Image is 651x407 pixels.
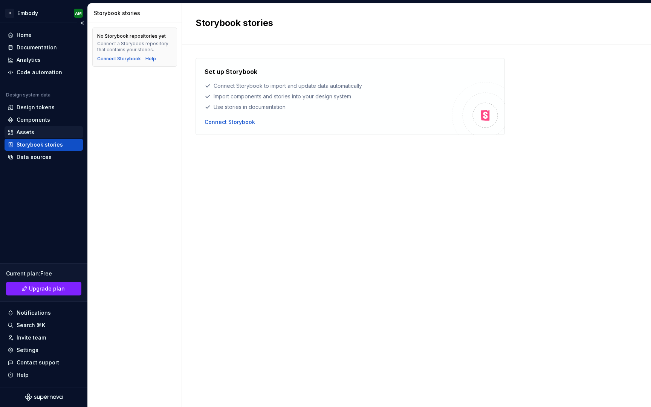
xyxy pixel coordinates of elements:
[17,371,29,379] div: Help
[17,44,57,51] div: Documentation
[6,92,50,98] div: Design system data
[17,346,38,354] div: Settings
[5,114,83,126] a: Components
[17,104,55,111] div: Design tokens
[97,33,166,39] div: No Storybook repositories yet
[205,82,452,90] div: Connect Storybook to import and update data automatically
[17,309,51,317] div: Notifications
[17,116,50,124] div: Components
[5,9,14,18] div: H
[5,332,83,344] a: Invite team
[5,139,83,151] a: Storybook stories
[5,307,83,319] button: Notifications
[17,9,38,17] div: Embody
[77,18,87,28] button: Collapse sidebar
[25,393,63,401] svg: Supernova Logo
[94,9,179,17] div: Storybook stories
[17,334,46,341] div: Invite team
[5,357,83,369] button: Contact support
[29,285,65,292] span: Upgrade plan
[17,129,34,136] div: Assets
[2,5,86,21] button: HEmbodyAM
[5,101,83,113] a: Design tokens
[205,93,452,100] div: Import components and stories into your design system
[5,151,83,163] a: Data sources
[196,17,628,29] h2: Storybook stories
[205,118,255,126] button: Connect Storybook
[17,31,32,39] div: Home
[97,41,172,53] div: Connect a Storybook repository that contains your stories.
[5,66,83,78] a: Code automation
[5,369,83,381] button: Help
[75,10,82,16] div: AM
[145,56,156,62] a: Help
[17,69,62,76] div: Code automation
[6,282,81,295] a: Upgrade plan
[17,153,52,161] div: Data sources
[17,359,59,366] div: Contact support
[205,103,452,111] div: Use stories in documentation
[17,56,41,64] div: Analytics
[5,54,83,66] a: Analytics
[5,319,83,331] button: Search ⌘K
[5,126,83,138] a: Assets
[5,41,83,54] a: Documentation
[6,270,81,277] div: Current plan : Free
[5,29,83,41] a: Home
[97,56,141,62] button: Connect Storybook
[205,67,257,76] h4: Set up Storybook
[17,321,45,329] div: Search ⌘K
[17,141,63,148] div: Storybook stories
[5,344,83,356] a: Settings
